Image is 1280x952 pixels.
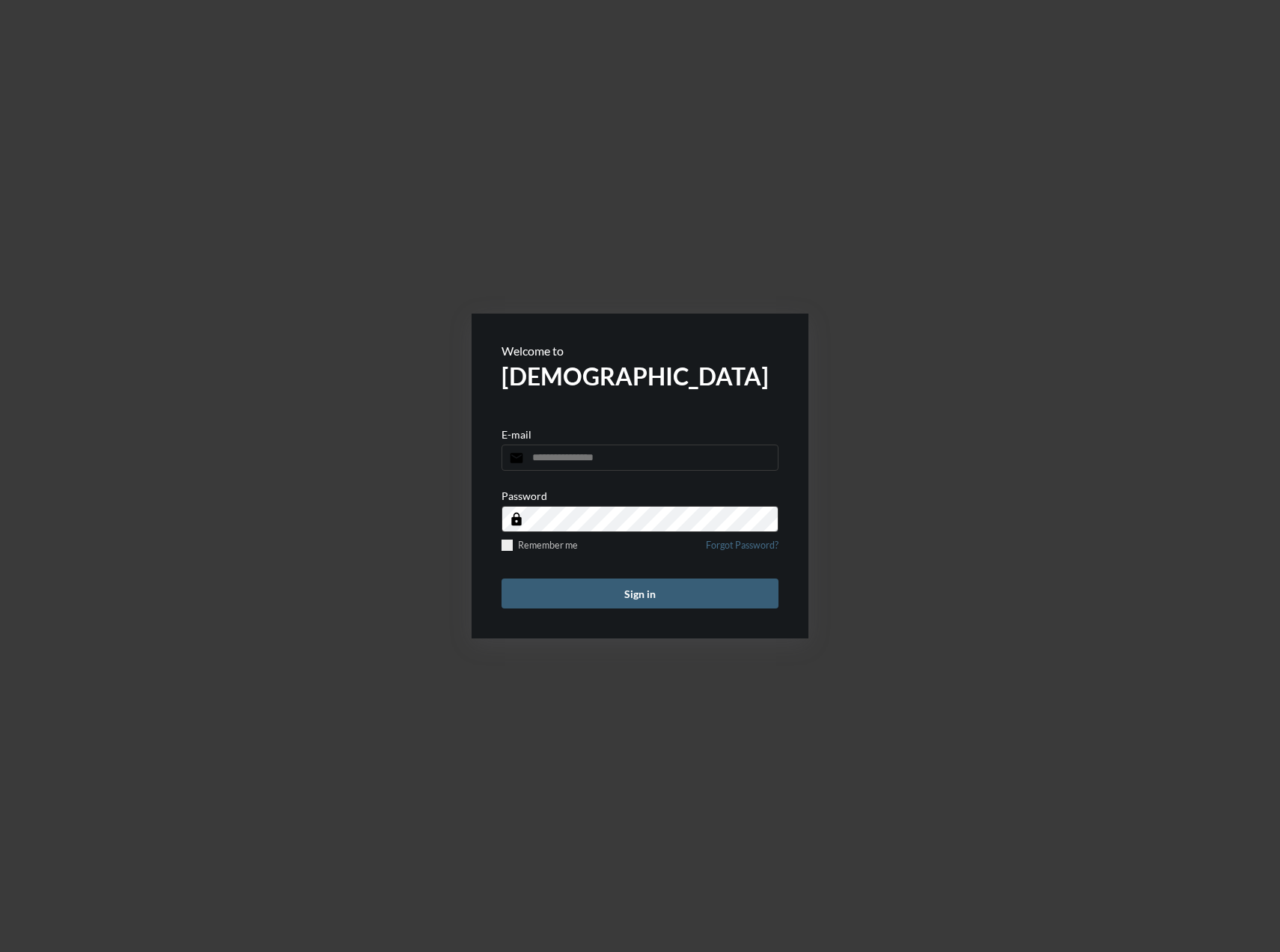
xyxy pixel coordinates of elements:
[502,428,531,441] p: E-mail
[502,489,547,502] p: Password
[502,540,578,551] label: Remember me
[502,579,778,608] button: Sign in
[706,540,778,560] a: Forgot Password?
[502,361,778,391] h2: [DEMOGRAPHIC_DATA]
[502,344,778,358] p: Welcome to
